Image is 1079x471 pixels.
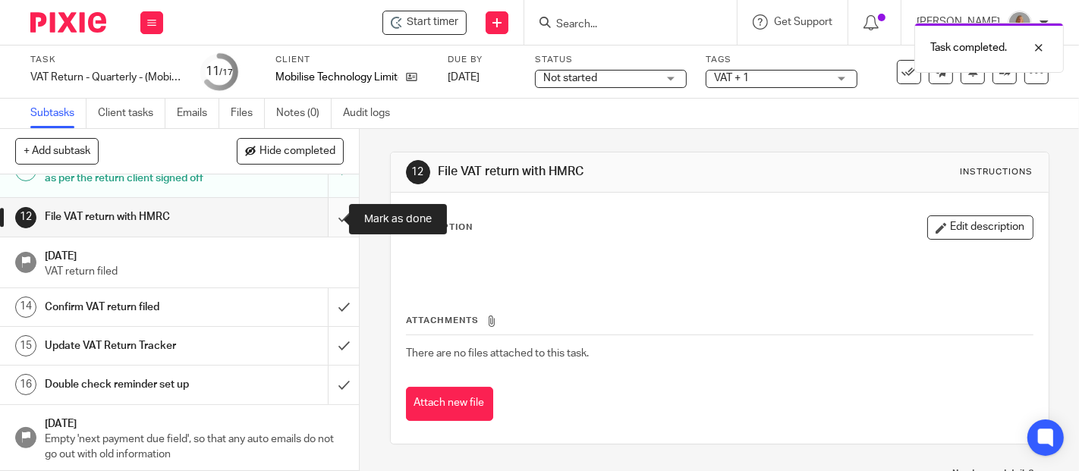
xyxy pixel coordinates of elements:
button: Attach new file [406,387,493,421]
p: VAT return filed [45,264,344,279]
p: Mobilise Technology Limited [275,70,398,85]
img: fd10cc094e9b0-100.png [1008,11,1032,35]
a: Notes (0) [276,99,332,128]
span: Hide completed [260,146,335,158]
label: Due by [448,54,516,66]
span: VAT + 1 [714,73,749,83]
a: Subtasks [30,99,87,128]
h1: [DATE] [45,245,344,264]
div: Instructions [961,166,1033,178]
h1: File VAT return with HMRC [438,164,752,180]
p: Empty 'next payment due field', so that any auto emails do not go out with old information [45,432,344,463]
a: Emails [177,99,219,128]
span: Not started [543,73,597,83]
span: Attachments [407,316,480,325]
p: Description [406,221,473,234]
label: Status [535,54,687,66]
div: 15 [15,335,36,356]
h1: Confirm VAT return filed [45,296,224,319]
h1: Double check reminder set up [45,373,224,396]
a: Client tasks [98,99,165,128]
span: Start timer [407,14,458,30]
div: 11 [206,63,233,80]
div: 12 [15,207,36,228]
button: Hide completed [237,138,344,164]
p: Task completed. [930,40,1007,55]
label: Client [275,54,429,66]
h1: File VAT return with HMRC [45,206,224,228]
a: Files [231,99,265,128]
div: VAT Return - Quarterly - (Mobilise) [30,70,182,85]
small: /17 [219,68,233,77]
span: [DATE] [448,72,480,83]
span: There are no files attached to this task. [407,348,590,359]
div: 12 [406,160,430,184]
button: + Add subtask [15,138,99,164]
label: Task [30,54,182,66]
button: Edit description [927,215,1033,240]
h1: Update VAT Return Tracker [45,334,224,357]
div: 16 [15,374,36,395]
h1: [DATE] [45,413,344,432]
img: Pixie [30,12,106,33]
div: Mobilise Technology Limited - VAT Return - Quarterly - (Mobilise) [382,11,467,35]
a: Audit logs [343,99,401,128]
div: 14 [15,297,36,318]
